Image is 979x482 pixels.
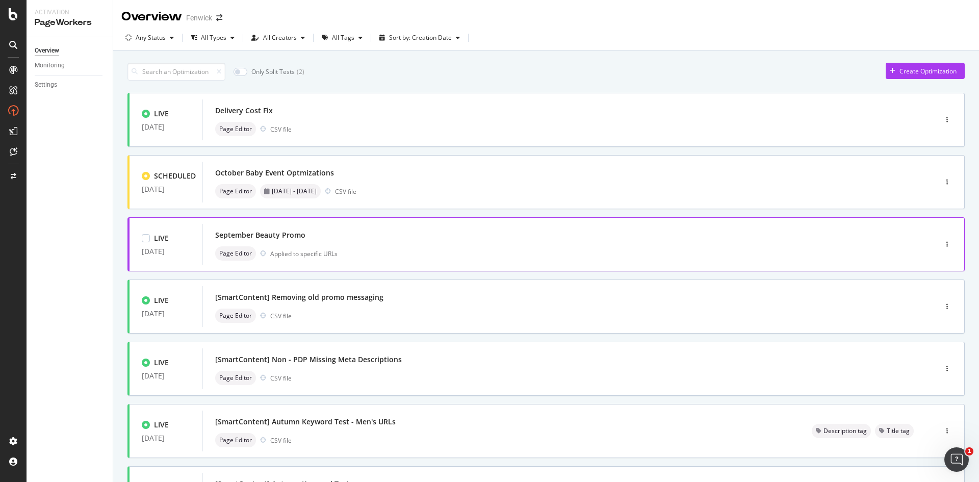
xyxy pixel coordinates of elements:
[270,125,292,134] div: CSV file
[215,371,256,385] div: neutral label
[219,437,252,443] span: Page Editor
[219,126,252,132] span: Page Editor
[154,358,169,368] div: LIVE
[215,433,256,447] div: neutral label
[270,436,292,445] div: CSV file
[219,250,252,257] span: Page Editor
[35,45,59,56] div: Overview
[318,30,367,46] button: All Tags
[142,434,190,442] div: [DATE]
[965,447,973,455] span: 1
[35,80,57,90] div: Settings
[187,30,239,46] button: All Types
[270,374,292,383] div: CSV file
[35,60,106,71] a: Monitoring
[142,310,190,318] div: [DATE]
[154,171,196,181] div: SCHEDULED
[886,63,965,79] button: Create Optimization
[263,35,297,41] div: All Creators
[186,13,212,23] div: Fenwick
[121,30,178,46] button: Any Status
[215,292,383,302] div: [SmartContent] Removing old promo messaging
[142,123,190,131] div: [DATE]
[121,8,182,26] div: Overview
[35,17,105,29] div: PageWorkers
[35,8,105,17] div: Activation
[219,375,252,381] span: Page Editor
[297,67,304,76] div: ( 2 )
[215,122,256,136] div: neutral label
[812,424,871,438] div: neutral label
[215,417,396,427] div: [SmartContent] Autumn Keyword Test - Men's URLs
[944,447,969,472] iframe: Intercom live chat
[154,233,169,243] div: LIVE
[142,372,190,380] div: [DATE]
[332,35,354,41] div: All Tags
[215,230,305,240] div: September Beauty Promo
[260,184,321,198] div: neutral label
[899,67,957,75] div: Create Optimization
[215,354,402,365] div: [SmartContent] Non - PDP Missing Meta Descriptions
[154,420,169,430] div: LIVE
[389,35,452,41] div: Sort by: Creation Date
[219,188,252,194] span: Page Editor
[201,35,226,41] div: All Types
[154,295,169,306] div: LIVE
[247,30,309,46] button: All Creators
[35,80,106,90] a: Settings
[272,188,317,194] span: [DATE] - [DATE]
[136,35,166,41] div: Any Status
[270,249,338,258] div: Applied to specific URLs
[875,424,914,438] div: neutral label
[35,45,106,56] a: Overview
[823,428,867,434] span: Description tag
[215,106,273,116] div: Delivery Cost Fix
[127,63,225,81] input: Search an Optimization
[215,246,256,261] div: neutral label
[251,67,295,76] div: Only Split Tests
[35,60,65,71] div: Monitoring
[142,247,190,256] div: [DATE]
[219,313,252,319] span: Page Editor
[215,309,256,323] div: neutral label
[142,185,190,193] div: [DATE]
[154,109,169,119] div: LIVE
[335,187,356,196] div: CSV file
[375,30,464,46] button: Sort by: Creation Date
[887,428,910,434] span: Title tag
[215,168,334,178] div: October Baby Event Optmizations
[216,14,222,21] div: arrow-right-arrow-left
[215,184,256,198] div: neutral label
[270,312,292,320] div: CSV file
